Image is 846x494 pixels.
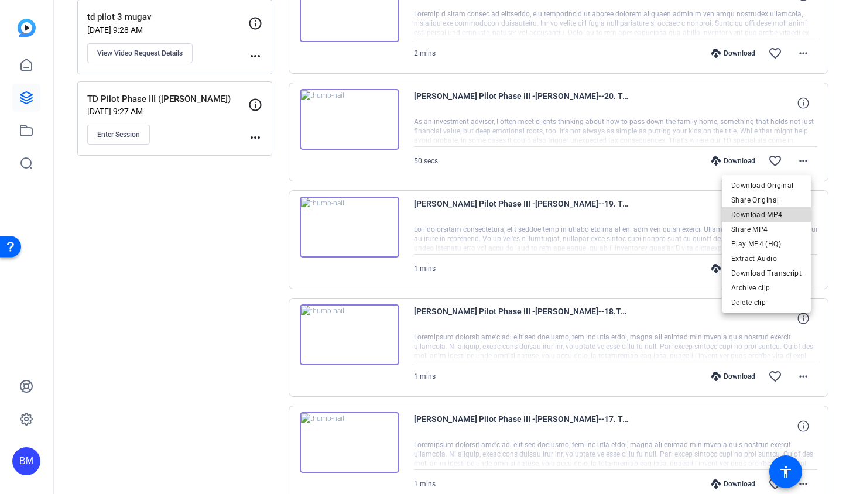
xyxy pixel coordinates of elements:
span: Extract Audio [731,252,802,266]
span: Download Transcript [731,266,802,280]
span: Share MP4 [731,222,802,236]
span: Download Original [731,179,802,193]
span: Archive clip [731,281,802,295]
span: Share Original [731,193,802,207]
span: Download MP4 [731,208,802,222]
span: Delete clip [731,296,802,310]
span: Play MP4 (HQ) [731,237,802,251]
